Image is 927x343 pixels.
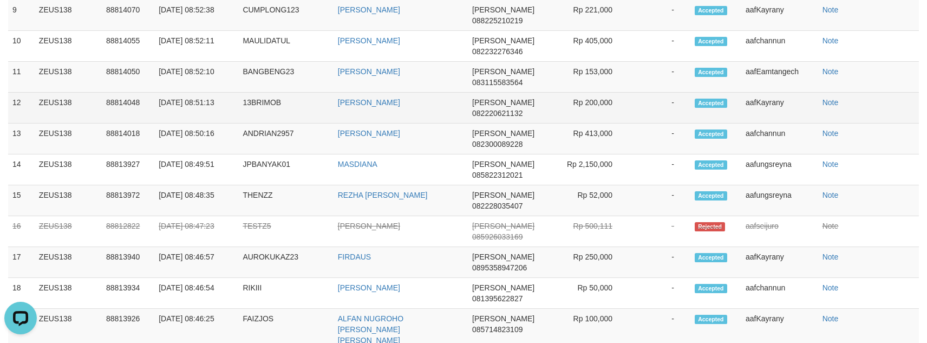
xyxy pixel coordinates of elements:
a: Note [822,129,839,138]
span: Accepted [695,160,727,170]
span: [PERSON_NAME] [472,314,534,323]
span: [PERSON_NAME] [472,98,534,107]
td: aafchannun [741,278,818,309]
span: Accepted [695,130,727,139]
td: 15 [8,185,35,216]
span: Accepted [695,37,727,46]
td: Rp 500,111 [556,216,629,247]
a: Note [822,160,839,169]
a: FIRDAUS [338,253,371,261]
td: [DATE] 08:50:16 [154,124,238,154]
span: 085926033169 [472,232,523,241]
a: Note [822,283,839,292]
td: Rp 413,000 [556,124,629,154]
td: TESTZ5 [238,216,333,247]
td: 12 [8,93,35,124]
td: RIKIII [238,278,333,309]
td: 88813940 [102,247,154,278]
td: [DATE] 08:46:57 [154,247,238,278]
span: [PERSON_NAME] [472,160,534,169]
span: 082232276346 [472,47,523,56]
td: Rp 50,000 [556,278,629,309]
td: Rp 200,000 [556,93,629,124]
span: [PERSON_NAME] [472,191,534,199]
td: MAULIDATUL [238,31,333,62]
td: - [629,124,690,154]
td: ZEUS138 [35,185,102,216]
a: Note [822,67,839,76]
span: Accepted [695,253,727,262]
td: [DATE] 08:46:54 [154,278,238,309]
td: aafungsreyna [741,154,818,185]
td: ZEUS138 [35,216,102,247]
a: Note [822,98,839,107]
td: 88814055 [102,31,154,62]
span: 085714823109 [472,325,523,334]
span: 081395622827 [472,294,523,303]
td: 88813927 [102,154,154,185]
span: [PERSON_NAME] [472,67,534,76]
td: [DATE] 08:48:35 [154,185,238,216]
td: 13 [8,124,35,154]
a: [PERSON_NAME] [338,222,400,230]
td: aafchannun [741,31,818,62]
td: ZEUS138 [35,93,102,124]
td: 13BRIMOB [238,93,333,124]
td: aafKayrany [741,247,818,278]
a: Note [822,5,839,14]
td: aafKayrany [741,93,818,124]
td: 88812822 [102,216,154,247]
a: Note [822,314,839,323]
a: [PERSON_NAME] [338,129,400,138]
td: 88813934 [102,278,154,309]
td: ZEUS138 [35,247,102,278]
td: Rp 405,000 [556,31,629,62]
td: 88813972 [102,185,154,216]
span: [PERSON_NAME] [472,36,534,45]
td: 14 [8,154,35,185]
td: ZEUS138 [35,124,102,154]
span: Accepted [695,68,727,77]
td: 88814048 [102,93,154,124]
a: Note [822,253,839,261]
td: AUROKUKAZ23 [238,247,333,278]
span: Accepted [695,315,727,324]
a: MASDIANA [338,160,377,169]
td: - [629,247,690,278]
a: [PERSON_NAME] [338,5,400,14]
span: [PERSON_NAME] [472,5,534,14]
span: Accepted [695,6,727,15]
td: [DATE] 08:49:51 [154,154,238,185]
a: [PERSON_NAME] [338,36,400,45]
span: [PERSON_NAME] [472,283,534,292]
a: Note [822,191,839,199]
td: - [629,93,690,124]
span: 082300089228 [472,140,523,148]
td: [DATE] 08:52:10 [154,62,238,93]
a: Note [822,222,839,230]
span: 082228035407 [472,202,523,210]
td: JPBANYAK01 [238,154,333,185]
td: aafungsreyna [741,185,818,216]
td: ZEUS138 [35,31,102,62]
td: Rp 250,000 [556,247,629,278]
span: [PERSON_NAME] [472,129,534,138]
td: - [629,154,690,185]
td: aafseijuro [741,216,818,247]
td: ZEUS138 [35,62,102,93]
span: 083115583564 [472,78,523,87]
td: Rp 2,150,000 [556,154,629,185]
a: [PERSON_NAME] [338,283,400,292]
td: - [629,31,690,62]
span: 085822312021 [472,171,523,179]
td: [DATE] 08:52:11 [154,31,238,62]
td: 88814050 [102,62,154,93]
span: Rejected [695,222,725,231]
td: 88814018 [102,124,154,154]
td: 16 [8,216,35,247]
span: Accepted [695,284,727,293]
span: 088225210219 [472,16,523,25]
td: ZEUS138 [35,154,102,185]
td: [DATE] 08:51:13 [154,93,238,124]
span: 082220621132 [472,109,523,118]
